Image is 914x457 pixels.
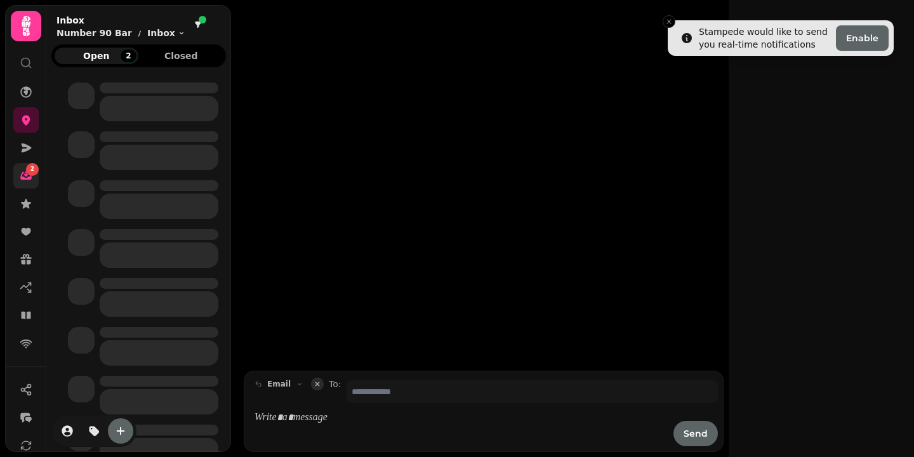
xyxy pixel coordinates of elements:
[56,14,185,27] h2: Inbox
[120,49,136,63] div: 2
[249,376,308,392] button: email
[13,163,39,189] a: 2
[663,15,675,28] button: Close toast
[147,27,185,39] button: Inbox
[684,429,708,438] span: Send
[311,378,324,390] button: collapse
[81,418,107,444] button: tag-thread
[190,17,206,32] button: filter
[56,27,185,39] nav: breadcrumb
[699,25,831,51] div: Stampede would like to send you real-time notifications
[140,48,223,64] button: Closed
[150,51,213,60] span: Closed
[836,25,889,51] button: Enable
[673,421,718,446] button: Send
[65,51,128,60] span: Open
[329,378,341,403] label: To:
[108,418,133,444] button: create-convo
[30,165,34,174] span: 2
[56,27,132,39] p: Number 90 Bar
[55,48,138,64] button: Open2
